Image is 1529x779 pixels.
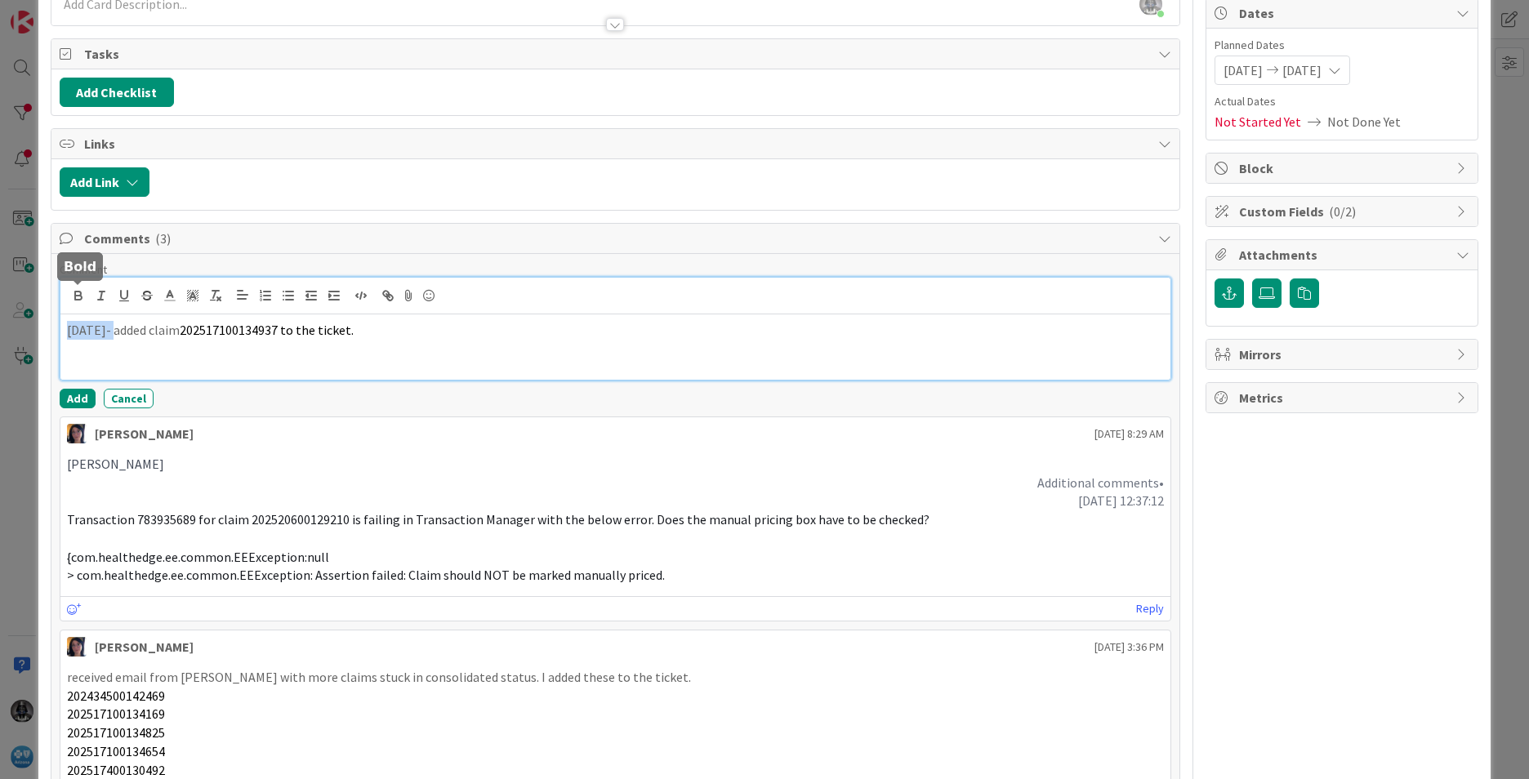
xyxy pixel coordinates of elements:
[60,389,96,408] button: Add
[67,424,87,443] img: TC
[67,321,1164,340] p: [DATE]- added claim
[60,262,107,277] span: Comment
[67,688,165,704] span: 202434500142469
[1215,112,1301,131] span: Not Started Yet
[64,259,96,274] h5: Bold
[67,511,929,527] span: Transaction 783935689 for claim 202520600129210 is failing in Transaction Manager with the below ...
[67,637,87,657] img: TC
[84,134,1150,154] span: Links
[84,229,1150,248] span: Comments
[67,567,665,583] span: > com.healthedge.ee.common.EEException: Assertion failed: Claim should NOT be marked manually pri...
[1239,388,1448,407] span: Metrics
[1094,425,1164,443] span: [DATE] 8:29 AM
[1329,203,1356,220] span: ( 0/2 )
[1239,3,1448,23] span: Dates
[67,706,165,722] span: 202517100134169
[1224,60,1263,80] span: [DATE]
[67,762,165,778] span: 202517400130492
[1282,60,1322,80] span: [DATE]
[1239,202,1448,221] span: Custom Fields
[1239,158,1448,178] span: Block
[1078,492,1164,509] span: [DATE] 12:37:12
[67,724,165,741] span: 202517100134825
[95,637,194,657] div: [PERSON_NAME]
[1215,93,1469,110] span: Actual Dates
[1037,474,1164,491] span: Additional comments•
[95,424,194,443] div: [PERSON_NAME]
[1215,37,1469,54] span: Planned Dates
[60,167,149,197] button: Add Link
[1136,599,1164,619] a: Reply
[60,78,174,107] button: Add Checklist
[67,743,165,759] span: 202517100134654
[1094,639,1164,656] span: [DATE] 3:36 PM
[67,456,164,472] span: [PERSON_NAME]
[155,230,171,247] span: ( 3 )
[104,389,154,408] button: Cancel
[1239,245,1448,265] span: Attachments
[1327,112,1401,131] span: Not Done Yet
[84,44,1150,64] span: Tasks
[180,322,354,338] span: 202517100134937 to the ticket.
[67,668,1164,687] p: received email from [PERSON_NAME] with more claims stuck in consolidated status. I added these to...
[1239,345,1448,364] span: Mirrors
[67,549,329,565] span: {com.healthedge.ee.common.EEException:null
